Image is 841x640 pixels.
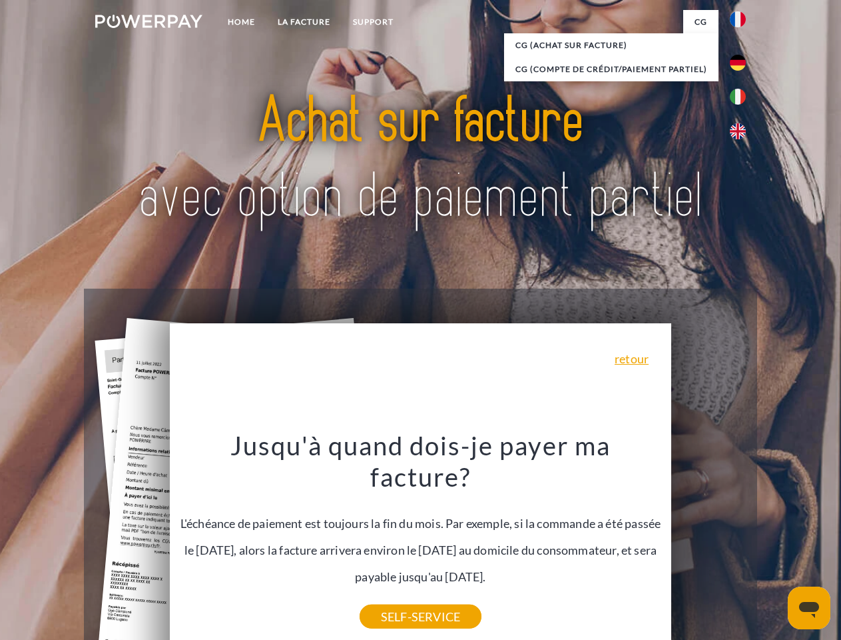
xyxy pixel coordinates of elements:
[360,605,481,629] a: SELF-SERVICE
[216,10,266,34] a: Home
[730,55,746,71] img: de
[178,429,664,493] h3: Jusqu'à quand dois-je payer ma facture?
[266,10,342,34] a: LA FACTURE
[127,64,714,255] img: title-powerpay_fr.svg
[615,353,649,365] a: retour
[95,15,202,28] img: logo-powerpay-white.svg
[730,89,746,105] img: it
[730,123,746,139] img: en
[504,57,718,81] a: CG (Compte de crédit/paiement partiel)
[730,11,746,27] img: fr
[788,587,830,629] iframe: Bouton de lancement de la fenêtre de messagerie
[342,10,405,34] a: Support
[683,10,718,34] a: CG
[178,429,664,617] div: L'échéance de paiement est toujours la fin du mois. Par exemple, si la commande a été passée le [...
[504,33,718,57] a: CG (achat sur facture)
